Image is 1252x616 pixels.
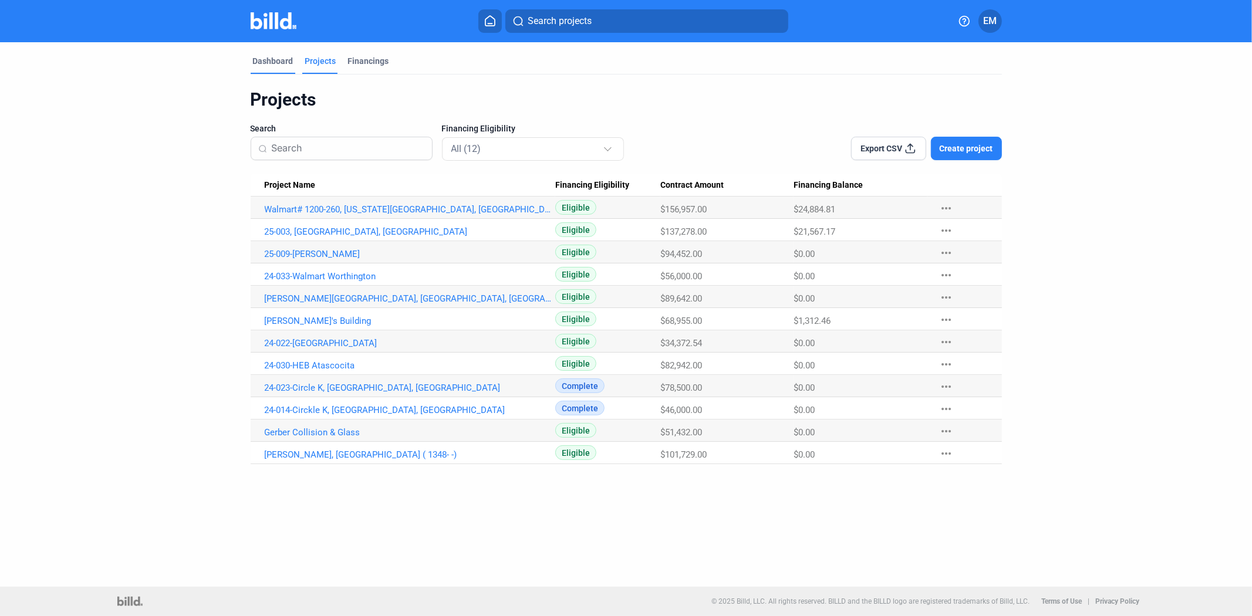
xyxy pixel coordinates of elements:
a: 24-022-[GEOGRAPHIC_DATA] [265,338,556,348]
span: Complete [555,378,605,393]
span: $0.00 [794,427,815,438]
a: Walmart# 1200-260, [US_STATE][GEOGRAPHIC_DATA], [GEOGRAPHIC_DATA] [265,204,556,215]
span: Financing Eligibility [555,180,629,191]
span: $0.00 [794,383,815,393]
div: Financings [348,55,389,67]
span: Export CSV [860,143,902,154]
span: $24,884.81 [794,204,835,215]
span: Eligible [555,289,596,304]
span: $82,942.00 [660,360,702,371]
button: Search projects [505,9,788,33]
span: $0.00 [794,249,815,259]
span: $68,955.00 [660,316,702,326]
span: Search projects [528,14,592,28]
span: Eligible [555,267,596,282]
span: Eligible [555,334,596,348]
span: EM [983,14,997,28]
button: Create project [931,137,1002,160]
b: Privacy Policy [1095,597,1139,605]
p: | [1088,597,1089,605]
a: 24-023-Circle K, [GEOGRAPHIC_DATA], [GEOGRAPHIC_DATA] [265,383,556,393]
span: $46,000.00 [660,405,702,415]
span: Eligible [555,222,596,237]
span: Financing Eligibility [442,123,516,134]
mat-icon: more_horiz [939,224,953,238]
mat-select-trigger: All (12) [451,143,481,154]
a: [PERSON_NAME]'s Building [265,316,556,326]
span: Eligible [555,312,596,326]
span: $156,957.00 [660,204,707,215]
span: $89,642.00 [660,293,702,304]
mat-icon: more_horiz [939,424,953,438]
span: Eligible [555,445,596,460]
b: Terms of Use [1041,597,1082,605]
span: Create project [940,143,993,154]
a: [PERSON_NAME], [GEOGRAPHIC_DATA] ( 1348- -) [265,449,556,460]
span: $0.00 [794,449,815,460]
mat-icon: more_horiz [939,246,953,260]
mat-icon: more_horiz [939,357,953,371]
span: Eligible [555,245,596,259]
div: Projects [305,55,336,67]
span: Contract Amount [660,180,724,191]
a: 24-033-Walmart Worthington [265,271,556,282]
span: $101,729.00 [660,449,707,460]
mat-icon: more_horiz [939,446,953,461]
span: Project Name [265,180,316,191]
mat-icon: more_horiz [939,290,953,304]
mat-icon: more_horiz [939,201,953,215]
img: Billd Company Logo [251,12,297,29]
span: Financing Balance [794,180,863,191]
button: EM [978,9,1002,33]
a: Gerber Collision & Glass [265,427,556,438]
span: $94,452.00 [660,249,702,259]
mat-icon: more_horiz [939,268,953,282]
span: $0.00 [794,360,815,371]
button: Export CSV [851,137,926,160]
a: 25-009-[PERSON_NAME] [265,249,556,259]
img: logo [117,597,143,606]
span: $0.00 [794,271,815,282]
div: Project Name [265,180,556,191]
span: $56,000.00 [660,271,702,282]
span: $0.00 [794,405,815,415]
span: Eligible [555,356,596,371]
span: Complete [555,401,605,415]
mat-icon: more_horiz [939,313,953,327]
span: Eligible [555,423,596,438]
span: $51,432.00 [660,427,702,438]
div: Financing Eligibility [555,180,660,191]
span: $0.00 [794,338,815,348]
span: $34,372.54 [660,338,702,348]
span: $137,278.00 [660,226,707,237]
p: © 2025 Billd, LLC. All rights reserved. BILLD and the BILLD logo are registered trademarks of Bil... [711,597,1030,605]
span: Search [251,123,276,134]
mat-icon: more_horiz [939,335,953,349]
a: 24-014-Circkle K, [GEOGRAPHIC_DATA], [GEOGRAPHIC_DATA] [265,405,556,415]
span: $0.00 [794,293,815,304]
mat-icon: more_horiz [939,402,953,416]
span: Eligible [555,200,596,215]
a: 24-030-HEB Atascocita [265,360,556,371]
div: Financing Balance [794,180,927,191]
a: 25-003, [GEOGRAPHIC_DATA], [GEOGRAPHIC_DATA] [265,226,556,237]
span: $1,312.46 [794,316,831,326]
div: Contract Amount [660,180,794,191]
div: Projects [251,89,1002,111]
a: [PERSON_NAME][GEOGRAPHIC_DATA], [GEOGRAPHIC_DATA], [GEOGRAPHIC_DATA] [265,293,556,304]
mat-icon: more_horiz [939,380,953,394]
div: Dashboard [253,55,293,67]
span: $21,567.17 [794,226,835,237]
input: Search [272,136,425,161]
span: $78,500.00 [660,383,702,393]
